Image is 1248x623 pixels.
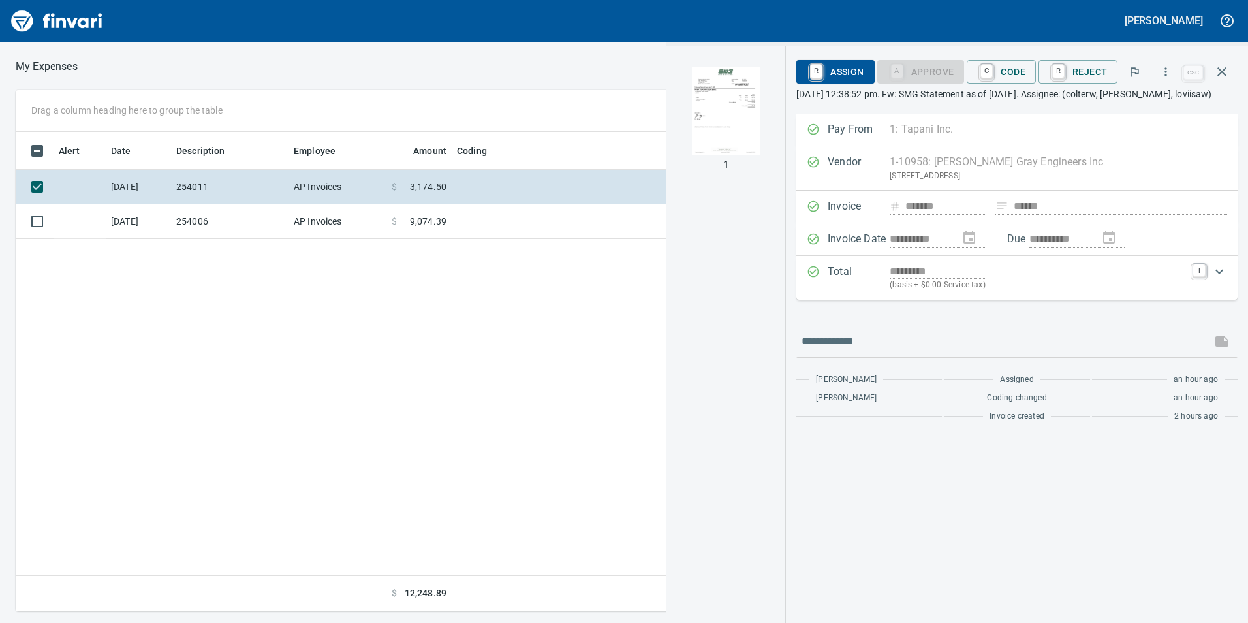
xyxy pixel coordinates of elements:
[796,256,1238,300] div: Expand
[111,143,148,159] span: Date
[877,65,965,76] div: Coding Required
[1049,61,1107,83] span: Reject
[977,61,1025,83] span: Code
[987,392,1046,405] span: Coding changed
[176,143,225,159] span: Description
[967,60,1036,84] button: CCode
[1052,64,1065,78] a: R
[681,67,770,155] img: Page 1
[289,204,386,239] td: AP Invoices
[1125,14,1203,27] h5: [PERSON_NAME]
[413,143,446,159] span: Amount
[410,215,446,228] span: 9,074.39
[396,143,446,159] span: Amount
[807,61,864,83] span: Assign
[1193,264,1206,277] a: T
[1038,60,1117,84] button: RReject
[1000,374,1033,387] span: Assigned
[294,143,352,159] span: Employee
[392,586,397,600] span: $
[106,170,171,204] td: [DATE]
[392,215,397,228] span: $
[16,59,78,74] nav: breadcrumb
[1174,410,1218,423] span: 2 hours ago
[171,204,289,239] td: 254006
[289,170,386,204] td: AP Invoices
[176,143,242,159] span: Description
[890,279,1185,292] p: (basis + $0.00 Service tax)
[457,143,487,159] span: Coding
[171,170,289,204] td: 254011
[828,264,890,292] p: Total
[1183,65,1203,80] a: esc
[1121,10,1206,31] button: [PERSON_NAME]
[294,143,335,159] span: Employee
[1151,57,1180,86] button: More
[1206,326,1238,357] span: This records your message into the invoice and notifies anyone mentioned
[410,180,446,193] span: 3,174.50
[796,88,1238,101] p: [DATE] 12:38:52 pm. Fw: SMG Statement as of [DATE]. Assignee: (colterw, [PERSON_NAME], loviisaw)
[8,5,106,37] img: Finvari
[980,64,993,78] a: C
[405,586,446,600] span: 12,248.89
[16,59,78,74] p: My Expenses
[990,410,1044,423] span: Invoice created
[1180,56,1238,88] span: Close invoice
[796,60,874,84] button: RAssign
[31,104,223,117] p: Drag a column heading here to group the table
[816,374,877,387] span: [PERSON_NAME]
[723,157,729,173] p: 1
[59,143,80,159] span: Alert
[106,204,171,239] td: [DATE]
[457,143,504,159] span: Coding
[1174,392,1218,405] span: an hour ago
[111,143,131,159] span: Date
[1120,57,1149,86] button: Flag
[59,143,97,159] span: Alert
[392,180,397,193] span: $
[810,64,822,78] a: R
[816,392,877,405] span: [PERSON_NAME]
[1174,374,1218,387] span: an hour ago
